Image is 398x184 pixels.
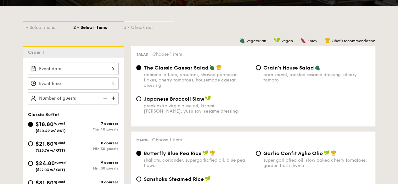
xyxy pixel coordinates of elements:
span: Vegan [281,39,293,43]
img: icon-vegetarian.fe4039eb.svg [209,64,215,70]
input: $18.80/guest($20.49 w/ GST)7 coursesMin 40 guests [28,122,33,127]
img: icon-vegan.f8ff3823.svg [205,96,211,101]
div: greek extra virgin olive oil, kizami [PERSON_NAME], yuzu soy-sesame dressing [144,103,251,114]
span: Salad [136,52,149,57]
img: icon-spicy.37a8142b.svg [300,37,306,43]
img: icon-chef-hat.a58ddaea.svg [331,150,336,156]
input: Sanshoku Steamed Ricemultigrain rice, roasted black soybean [136,176,141,181]
div: 7 courses [73,121,119,126]
span: The Classic Caesar Salad [144,65,209,71]
span: Garlic Confit Aglio Olio [263,150,323,156]
input: Event time [28,77,119,90]
div: Min 40 guests [73,127,119,131]
span: /guest [55,160,67,164]
div: shallots, coriander, supergarlicfied oil, blue pea flower [144,158,251,168]
span: Sanshoku Steamed Rice [144,176,204,182]
span: /guest [53,180,65,184]
img: icon-chef-hat.a58ddaea.svg [210,150,215,156]
span: Vegetarian [246,39,266,43]
div: corn kernel, roasted sesame dressing, cherry tomato [263,72,370,83]
img: icon-chef-hat.a58ddaea.svg [216,64,222,70]
span: Japanese Broccoli Slaw [144,96,204,102]
span: /guest [53,141,65,145]
span: ($20.49 w/ GST) [36,129,66,133]
div: romaine lettuce, croutons, shaved parmesan flakes, cherry tomatoes, housemade caesar dressing [144,72,251,88]
span: Butterfly Blue Pea Rice [144,150,202,156]
span: $18.80 [36,121,53,128]
span: ($23.76 w/ GST) [36,148,65,153]
input: Grain's House Saladcorn kernel, roasted sesame dressing, cherry tomato [256,65,261,70]
span: $24.80 [36,160,55,167]
img: icon-vegan.f8ff3823.svg [202,150,209,156]
div: 8 courses [73,141,119,145]
span: Mains [136,138,148,142]
span: $21.80 [36,140,53,147]
input: The Classic Caesar Saladromaine lettuce, croutons, shaved parmesan flakes, cherry tomatoes, house... [136,65,141,70]
span: ($27.03 w/ GST) [36,168,65,172]
span: Order 1 [28,50,47,55]
span: /guest [53,121,65,125]
input: $21.80/guest($23.76 w/ GST)8 coursesMin 30 guests [28,141,33,146]
img: icon-add.58712e84.svg [109,92,119,104]
input: Japanese Broccoli Slawgreek extra virgin olive oil, kizami [PERSON_NAME], yuzu soy-sesame dressing [136,96,141,101]
input: $24.80/guest($27.03 w/ GST)9 coursesMin 30 guests [28,161,33,166]
img: icon-vegan.f8ff3823.svg [205,176,211,181]
span: Spicy [307,39,317,43]
input: Butterfly Blue Pea Riceshallots, coriander, supergarlicfied oil, blue pea flower [136,151,141,156]
div: 3 - Check out [124,22,174,31]
span: Choose 1 item [152,137,182,142]
input: Event date [28,63,119,75]
div: 2 - Select items [73,22,124,31]
div: super garlicfied oil, slow baked cherry tomatoes, garden fresh thyme [263,158,370,168]
span: Choose 1 item [152,52,182,57]
img: icon-reduce.1d2dbef1.svg [100,92,109,104]
div: 9 courses [73,160,119,165]
img: icon-vegan.f8ff3823.svg [274,37,280,43]
img: icon-chef-hat.a58ddaea.svg [325,37,330,43]
div: Min 30 guests [73,166,119,170]
span: Chef's recommendation [332,39,375,43]
div: Min 30 guests [73,147,119,151]
img: icon-vegetarian.fe4039eb.svg [239,37,245,43]
input: Number of guests [28,92,119,104]
img: icon-vegetarian.fe4039eb.svg [315,64,320,70]
img: icon-vegan.f8ff3823.svg [323,150,330,156]
div: 1 - Select menu [23,22,73,31]
span: Grain's House Salad [263,65,314,71]
input: Garlic Confit Aglio Oliosuper garlicfied oil, slow baked cherry tomatoes, garden fresh thyme [256,151,261,156]
span: Classic Buffet [28,112,59,117]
